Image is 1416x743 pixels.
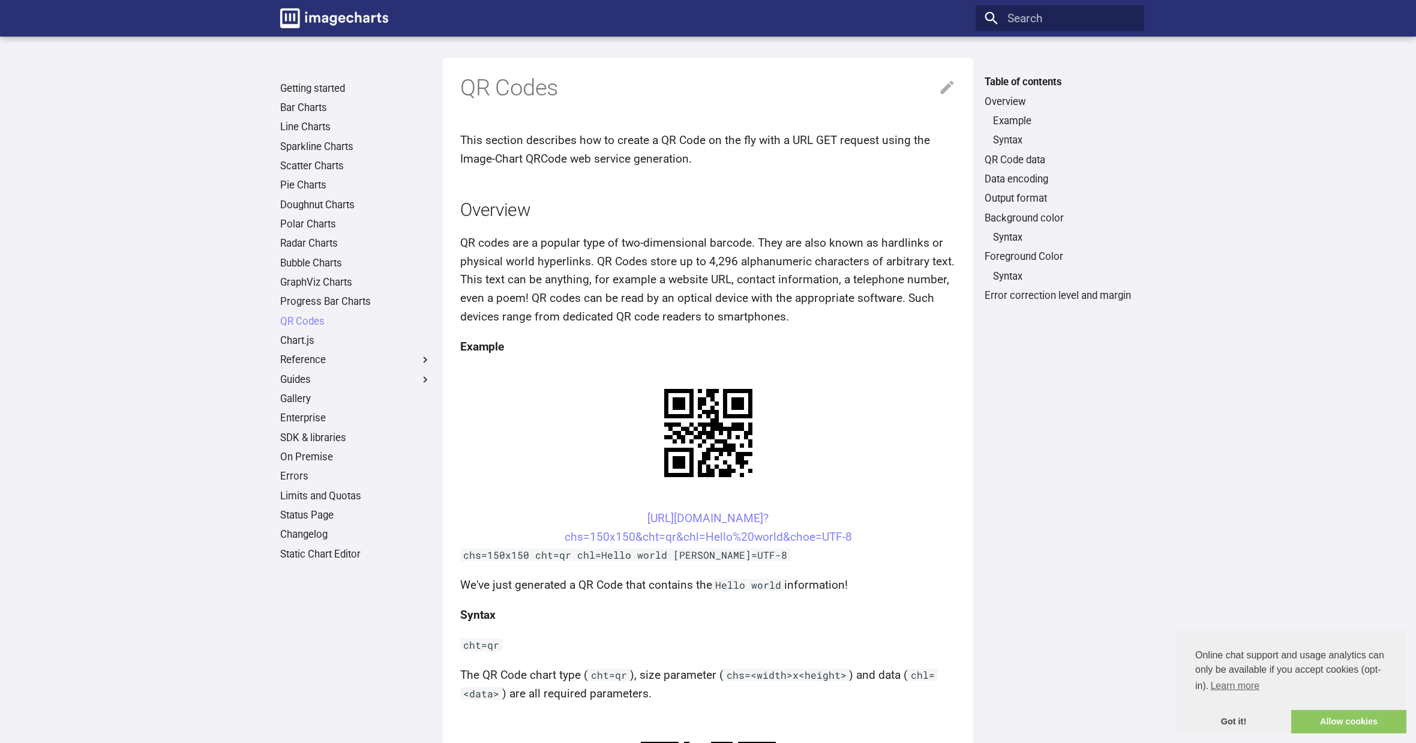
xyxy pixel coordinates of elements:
a: QR Code data [985,154,1136,167]
span: Online chat support and usage analytics can only be available if you accept cookies (opt-in). [1195,648,1387,695]
a: Chart.js [280,334,431,347]
code: cht=qr [588,669,630,681]
a: Bubble Charts [280,257,431,270]
a: Enterprise [280,412,431,425]
a: On Premise [280,451,431,464]
a: Static Chart Editor [280,548,431,561]
div: cookieconsent [1176,629,1406,733]
a: Bar Charts [280,101,431,115]
a: Output format [985,192,1136,205]
nav: Overview [985,115,1136,147]
p: The QR Code chart type ( ), size parameter ( ) and data ( ) are all required parameters. [460,666,956,703]
p: We've just generated a QR Code that contains the information! [460,576,956,595]
a: Doughnut Charts [280,199,431,212]
img: chart [643,368,773,498]
a: Gallery [280,393,431,406]
h4: Syntax [460,606,956,625]
a: Background color [985,212,1136,225]
code: Hello world [712,579,784,591]
a: Getting started [280,82,431,95]
a: QR Codes [280,315,431,328]
a: Pie Charts [280,179,431,192]
a: GraphViz Charts [280,276,431,289]
a: Data encoding [985,173,1136,186]
nav: Background color [985,231,1136,244]
a: Error correction level and margin [985,289,1136,302]
a: Example [993,115,1136,128]
code: chl=<data> [460,669,938,700]
a: allow cookies [1291,710,1406,734]
a: [URL][DOMAIN_NAME]?chs=150x150&cht=qr&chl=Hello%20world&choe=UTF-8 [565,511,852,544]
code: chs=150x150 cht=qr chl=Hello world [PERSON_NAME]=UTF-8 [460,549,790,561]
a: Syntax [993,134,1136,147]
a: Scatter Charts [280,160,431,173]
input: Search [976,5,1144,31]
a: Sparkline Charts [280,140,431,154]
a: SDK & libraries [280,432,431,445]
a: Progress Bar Charts [280,295,431,308]
a: Polar Charts [280,218,431,231]
code: chs=<width>x<height> [724,669,850,681]
a: learn more about cookies [1208,677,1261,695]
a: dismiss cookie message [1176,710,1291,734]
h2: Overview [460,197,956,223]
a: Syntax [993,231,1136,244]
a: Limits and Quotas [280,490,431,503]
a: Status Page [280,509,431,522]
label: Reference [280,353,431,367]
a: Syntax [993,270,1136,283]
a: Overview [985,95,1136,109]
a: Radar Charts [280,237,431,250]
a: Image-Charts documentation [275,3,394,34]
p: QR codes are a popular type of two-dimensional barcode. They are also known as hardlinks or physi... [460,234,956,326]
a: Changelog [280,528,431,541]
label: Table of contents [976,76,1144,89]
h1: QR Codes [460,73,956,103]
a: Foreground Color [985,250,1136,263]
nav: Table of contents [976,76,1144,302]
img: logo [280,8,388,28]
nav: Foreground Color [985,270,1136,283]
label: Guides [280,373,431,387]
a: Errors [280,470,431,483]
h4: Example [460,338,956,356]
code: cht=qr [460,639,502,651]
p: This section describes how to create a QR Code on the fly with a URL GET request using the Image-... [460,131,956,168]
a: Line Charts [280,121,431,134]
